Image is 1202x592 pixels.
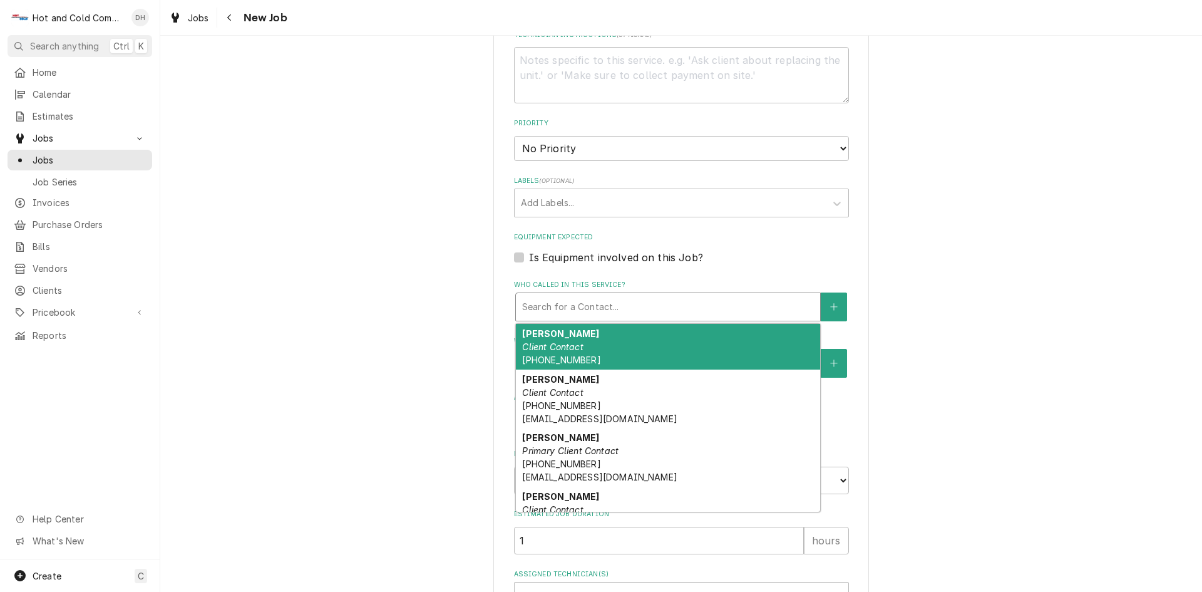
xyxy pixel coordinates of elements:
span: Vendors [33,262,146,275]
em: Client Contact [522,341,583,352]
button: Search anythingCtrlK [8,35,152,57]
span: [PHONE_NUMBER] [EMAIL_ADDRESS][DOMAIN_NAME] [522,459,677,482]
svg: Create New Contact [830,359,838,368]
button: Create New Contact [821,349,847,378]
a: Vendors [8,258,152,279]
a: Reports [8,325,152,346]
a: Go to Jobs [8,128,152,148]
div: H [11,9,29,26]
label: Is Equipment involved on this Job? [529,250,703,265]
div: Attachments [514,393,849,434]
span: [PHONE_NUMBER] [EMAIL_ADDRESS][DOMAIN_NAME] [522,400,677,424]
div: Daryl Harris's Avatar [131,9,149,26]
div: Hot and Cold Commercial Kitchens, Inc.'s Avatar [11,9,29,26]
span: What's New [33,534,145,548]
div: Technician Instructions [514,30,849,103]
div: Labels [514,176,849,217]
div: Who called in this service? [514,280,849,321]
span: New Job [240,9,287,26]
span: Purchase Orders [33,218,146,231]
div: Estimated Job Duration [514,509,849,554]
button: Navigate back [220,8,240,28]
strong: [PERSON_NAME] [522,374,599,385]
span: Jobs [33,132,127,145]
button: Create New Contact [821,293,847,321]
span: ( optional ) [617,31,652,38]
em: Client Contact [522,387,583,398]
label: Attachments [514,393,849,403]
svg: Create New Contact [830,303,838,311]
a: Bills [8,236,152,257]
div: hours [804,527,849,554]
a: Go to What's New [8,531,152,551]
span: Search anything [30,39,99,53]
span: Invoices [33,196,146,209]
span: Reports [33,329,146,342]
span: Create [33,571,61,581]
a: Go to Pricebook [8,302,152,323]
em: Client Contact [522,504,583,515]
strong: [PERSON_NAME] [522,491,599,502]
span: Help Center [33,512,145,526]
span: Bills [33,240,146,253]
span: Calendar [33,88,146,101]
div: Priority [514,118,849,160]
span: Pricebook [33,306,127,319]
a: Jobs [164,8,214,28]
span: C [138,569,144,583]
a: Purchase Orders [8,214,152,235]
label: Estimated Job Duration [514,509,849,519]
span: Job Series [33,175,146,189]
div: Who should the tech(s) ask for? [514,336,849,377]
span: Estimates [33,110,146,123]
span: [PHONE_NUMBER] [522,355,600,365]
label: Who should the tech(s) ask for? [514,336,849,346]
span: Jobs [188,11,209,24]
span: K [138,39,144,53]
div: Estimated Arrival Time [514,449,849,494]
a: Jobs [8,150,152,170]
a: Clients [8,280,152,301]
label: Labels [514,176,849,186]
span: Clients [33,284,146,297]
label: Assigned Technician(s) [514,569,849,579]
div: DH [131,9,149,26]
span: Ctrl [113,39,130,53]
span: ( optional ) [539,177,574,184]
a: Estimates [8,106,152,127]
a: Calendar [8,84,152,105]
a: Invoices [8,192,152,213]
label: Equipment Expected [514,232,849,242]
a: Job Series [8,172,152,192]
div: Equipment Expected [514,232,849,264]
em: Primary Client Contact [522,445,619,456]
strong: [PERSON_NAME] [522,328,599,339]
span: Jobs [33,153,146,167]
label: Priority [514,118,849,128]
span: Home [33,66,146,79]
strong: [PERSON_NAME] [522,432,599,443]
label: Who called in this service? [514,280,849,290]
div: Hot and Cold Commercial Kitchens, Inc. [33,11,125,24]
input: Date [514,467,677,494]
a: Go to Help Center [8,509,152,529]
a: Home [8,62,152,83]
label: Estimated Arrival Time [514,449,849,459]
